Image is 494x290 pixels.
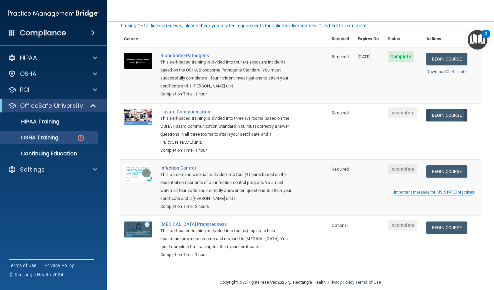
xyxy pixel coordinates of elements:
[20,28,66,38] h4: Compliance
[485,34,487,43] div: 2
[332,167,349,172] span: Required
[20,70,37,78] p: OSHA
[426,221,467,234] a: Begin Course
[332,54,349,59] span: Required
[77,134,85,142] img: danger-circle.6113f641.png
[394,190,474,194] div: Important message for [US_STATE] practices
[422,31,481,47] th: Actions
[20,102,83,110] p: OfficeSafe University
[328,31,354,47] th: Required
[160,221,294,227] a: [MEDICAL_DATA] Preparedness
[468,30,487,50] button: Open Resource Center, 2 new notifications
[20,54,37,62] p: HIPAA
[8,7,99,20] img: PMB logo
[426,109,467,121] a: Begin Course
[160,146,294,154] div: Completion Time: 1 hour
[120,31,156,47] th: Course
[393,189,475,196] button: Read this if you are a dental practitioner in the state of CA
[160,109,294,114] a: Hazard Communication
[8,166,97,174] a: Settings
[332,110,349,115] span: Required
[4,118,59,125] p: HIPAA Training
[20,86,29,94] p: PCI
[9,262,36,269] a: Terms of Use
[160,171,294,203] div: This on-demand webinar is divided into four (4) parts based on the essential components of an inf...
[384,31,422,47] th: Status
[160,227,294,251] div: This self-paced training is divided into four (4) topics to help healthcare providers prepare and...
[426,53,467,65] a: Begin Course
[332,223,348,228] span: Optional
[8,102,97,110] a: OfficeSafe University
[354,31,384,47] th: Expires On
[160,53,294,58] a: Bloodborne Pathogens
[121,23,368,28] div: If using CE for license renewal, please check your state's requirements for online vs. live cours...
[426,69,467,74] a: Download Certificate
[8,54,97,62] a: HIPAA
[355,280,381,285] a: Terms of Use
[44,262,74,269] a: Privacy Policy
[160,203,294,211] div: Completion Time: 2 hours
[388,107,417,118] span: Incomplete
[160,58,294,90] div: This self-paced training is divided into four (4) exposure incidents based on the OSHA Bloodborne...
[4,134,58,141] p: OSHA Training
[160,114,294,146] div: This self-paced training is divided into three (3) rooms based on the OSHA Hazard Communication S...
[120,22,369,29] button: If using CE for license renewal, please check your state's requirements for online vs. live cours...
[388,51,414,62] span: Complete
[160,165,294,171] a: Infection Control
[8,86,97,94] a: PCI
[4,150,95,157] p: Continuing Education
[426,165,467,178] a: Begin Course
[160,90,294,98] div: Completion Time: 1 hour
[9,271,63,278] span: Ⓒ Rectangle Health 2024
[328,280,354,285] a: Privacy Policy
[388,220,417,230] span: Incomplete
[388,164,417,174] span: Incomplete
[160,251,294,259] div: Completion Time: 1 hour
[20,166,45,174] p: Settings
[358,54,370,59] span: [DATE]
[8,70,97,78] a: OSHA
